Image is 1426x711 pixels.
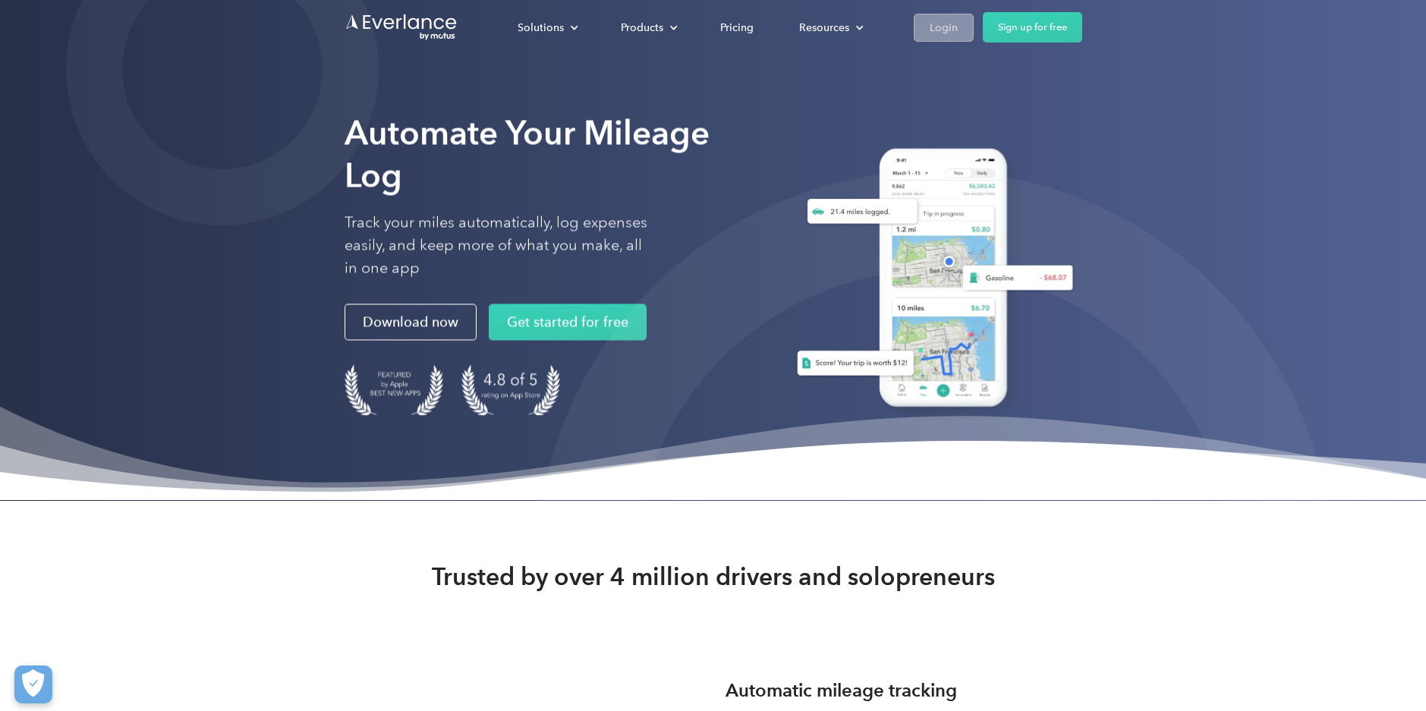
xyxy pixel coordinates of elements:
div: Resources [784,14,876,41]
strong: Automate Your Mileage Log [345,112,710,195]
a: Go to homepage [345,13,458,42]
a: Sign up for free [983,12,1082,42]
a: Get started for free [489,304,647,341]
div: Solutions [518,18,564,37]
a: Login [914,14,974,42]
img: 4.9 out of 5 stars on the app store [461,365,560,416]
button: Cookies Settings [14,665,52,703]
div: Resources [799,18,849,37]
img: Everlance, mileage tracker app, expense tracking app [779,137,1082,424]
h3: Automatic mileage tracking [726,677,957,704]
div: Solutions [502,14,590,41]
p: Track your miles automatically, log expenses easily, and keep more of what you make, all in one app [345,212,648,280]
div: Products [606,14,690,41]
strong: Trusted by over 4 million drivers and solopreneurs [432,562,995,592]
div: Pricing [720,18,754,37]
img: Badge for Featured by Apple Best New Apps [345,365,443,416]
div: Login [930,18,958,37]
div: Products [621,18,663,37]
a: Download now [345,304,477,341]
a: Pricing [705,14,769,41]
